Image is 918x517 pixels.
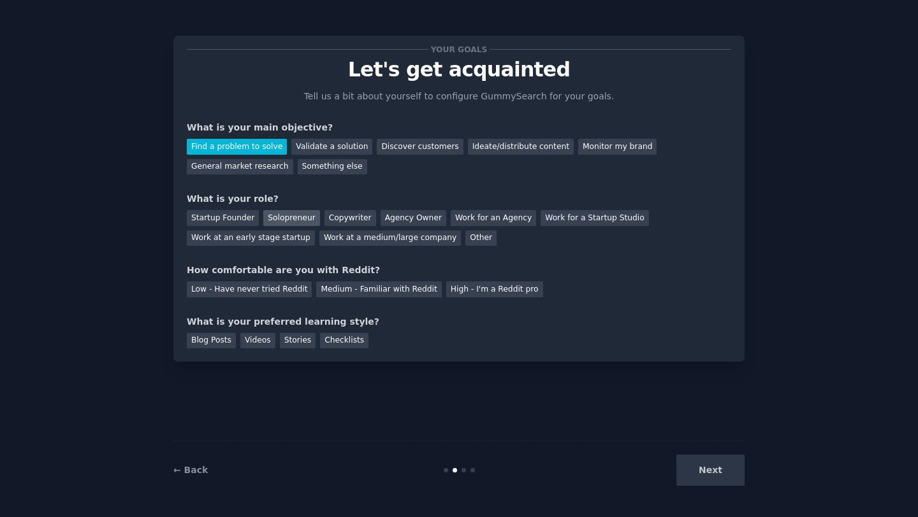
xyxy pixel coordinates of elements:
div: Copywriter [324,210,376,226]
div: Other [465,230,497,246]
div: Ideate/distribute content [468,139,574,155]
span: Your goals [428,43,490,56]
div: Stories [280,333,316,349]
div: Startup Founder [187,210,259,226]
div: What is your role? [187,192,731,206]
div: Find a problem to solve [187,139,287,155]
div: Work for a Startup Studio [541,210,648,226]
div: High - I'm a Reddit pro [446,281,543,297]
p: Tell us a bit about yourself to configure GummySearch for your goals. [298,90,620,103]
p: Let's get acquainted [187,59,731,81]
div: Something else [298,159,367,175]
div: Medium - Familiar with Reddit [316,281,441,297]
div: Agency Owner [381,210,446,226]
a: ← Back [173,465,208,475]
div: Work for an Agency [451,210,536,226]
div: Low - Have never tried Reddit [187,281,312,297]
div: What is your main objective? [187,121,731,134]
div: Blog Posts [187,333,236,349]
div: Monitor my brand [578,139,657,155]
div: Work at an early stage startup [187,230,315,246]
div: General market research [187,159,293,175]
div: Work at a medium/large company [319,230,461,246]
div: Discover customers [377,139,463,155]
div: Solopreneur [263,210,319,226]
div: How comfortable are you with Reddit? [187,264,731,277]
div: Checklists [320,333,368,349]
div: Videos [240,333,275,349]
div: Validate a solution [291,139,372,155]
div: What is your preferred learning style? [187,315,731,329]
